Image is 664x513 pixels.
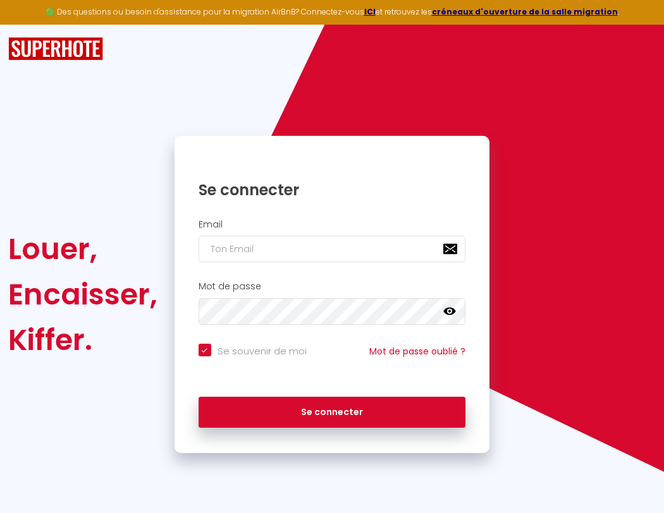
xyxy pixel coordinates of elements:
[369,345,465,358] a: Mot de passe oublié ?
[432,6,618,17] a: créneaux d'ouverture de la salle migration
[199,281,466,292] h2: Mot de passe
[199,397,466,428] button: Se connecter
[8,272,157,317] div: Encaisser,
[199,219,466,230] h2: Email
[364,6,376,17] a: ICI
[8,317,157,363] div: Kiffer.
[199,236,466,262] input: Ton Email
[8,226,157,272] div: Louer,
[199,180,466,200] h1: Se connecter
[8,37,103,61] img: SuperHote logo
